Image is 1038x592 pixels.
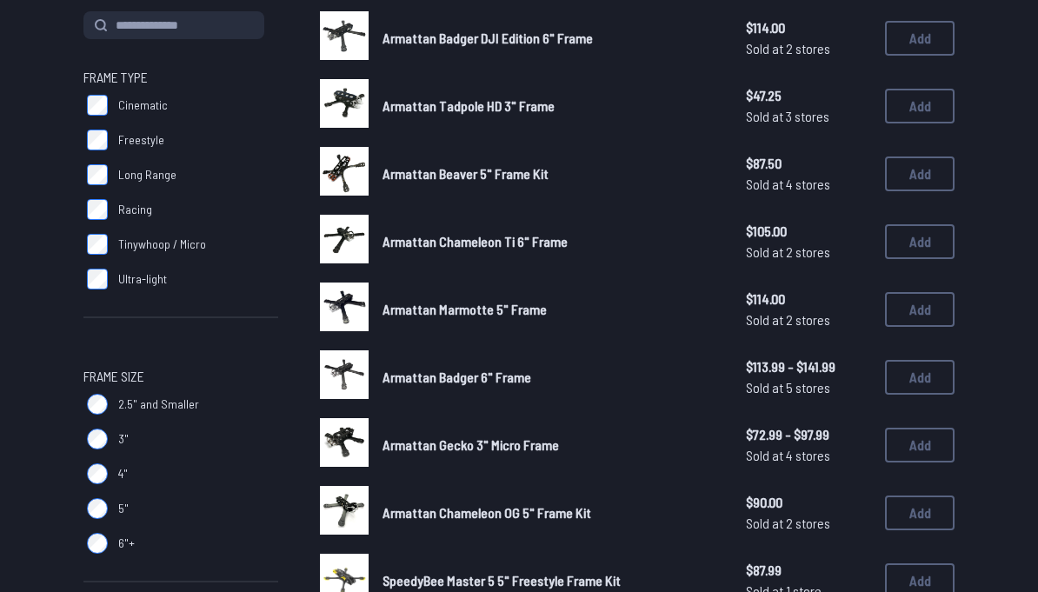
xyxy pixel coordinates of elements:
span: Sold at 3 stores [746,106,871,127]
span: Sold at 4 stores [746,174,871,195]
span: Sold at 5 stores [746,377,871,398]
a: image [320,283,369,336]
span: Frame Type [83,67,148,88]
img: image [320,79,369,128]
span: SpeedyBee Master 5 5" Freestyle Frame Kit [383,572,621,589]
img: image [320,283,369,331]
button: Add [885,89,955,123]
a: Armattan Chameleon Ti 6" Frame [383,231,718,252]
button: Add [885,21,955,56]
a: image [320,215,369,269]
a: image [320,147,369,201]
a: image [320,79,369,133]
span: Armattan Chameleon Ti 6" Frame [383,233,568,249]
button: Add [885,224,955,259]
span: $113.99 - $141.99 [746,356,871,377]
span: Sold at 2 stores [746,38,871,59]
span: Armattan Tadpole HD 3" Frame [383,97,555,114]
input: Freestyle [87,130,108,150]
button: Add [885,496,955,530]
span: Armattan Marmotte 5" Frame [383,301,547,317]
span: Frame Size [83,366,144,387]
input: Ultra-light [87,269,108,289]
img: image [320,418,369,467]
input: Tinywhoop / Micro [87,234,108,255]
span: 5" [118,500,129,517]
span: 6"+ [118,535,135,552]
span: Armattan Gecko 3" Micro Frame [383,436,559,453]
span: Armattan Chameleon OG 5" Frame Kit [383,504,591,521]
span: $87.50 [746,153,871,174]
a: Armattan Tadpole HD 3" Frame [383,96,718,116]
span: Sold at 4 stores [746,445,871,466]
button: Add [885,428,955,462]
span: Armattan Beaver 5" Frame Kit [383,165,549,182]
span: Long Range [118,166,176,183]
button: Add [885,360,955,395]
a: Armattan Badger 6" Frame [383,367,718,388]
span: Freestyle [118,131,164,149]
input: Long Range [87,164,108,185]
span: $90.00 [746,492,871,513]
a: image [320,350,369,404]
button: Add [885,156,955,191]
img: image [320,147,369,196]
span: $87.99 [746,560,871,581]
a: image [320,486,369,540]
input: Racing [87,199,108,220]
span: Tinywhoop / Micro [118,236,206,253]
span: $114.00 [746,289,871,309]
span: Sold at 2 stores [746,513,871,534]
span: $72.99 - $97.99 [746,424,871,445]
button: Add [885,292,955,327]
span: Armattan Badger DJI Edition 6" Frame [383,30,593,46]
input: 6"+ [87,533,108,554]
a: image [320,11,369,65]
span: Cinematic [118,96,168,114]
img: image [320,215,369,263]
a: Armattan Beaver 5" Frame Kit [383,163,718,184]
span: Armattan Badger 6" Frame [383,369,531,385]
span: 3" [118,430,129,448]
input: 5" [87,498,108,519]
a: image [320,418,369,472]
input: 4" [87,463,108,484]
span: $47.25 [746,85,871,106]
input: 3" [87,429,108,449]
a: Armattan Chameleon OG 5" Frame Kit [383,502,718,523]
span: Sold at 2 stores [746,242,871,263]
a: Armattan Marmotte 5" Frame [383,299,718,320]
a: SpeedyBee Master 5 5" Freestyle Frame Kit [383,570,718,591]
img: image [320,350,369,399]
span: $114.00 [746,17,871,38]
span: 4" [118,465,128,482]
span: Ultra-light [118,270,167,288]
a: Armattan Gecko 3" Micro Frame [383,435,718,456]
span: 2.5" and Smaller [118,396,199,413]
span: $105.00 [746,221,871,242]
input: 2.5" and Smaller [87,394,108,415]
a: Armattan Badger DJI Edition 6" Frame [383,28,718,49]
span: Sold at 2 stores [746,309,871,330]
img: image [320,11,369,60]
img: image [320,486,369,535]
input: Cinematic [87,95,108,116]
span: Racing [118,201,152,218]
